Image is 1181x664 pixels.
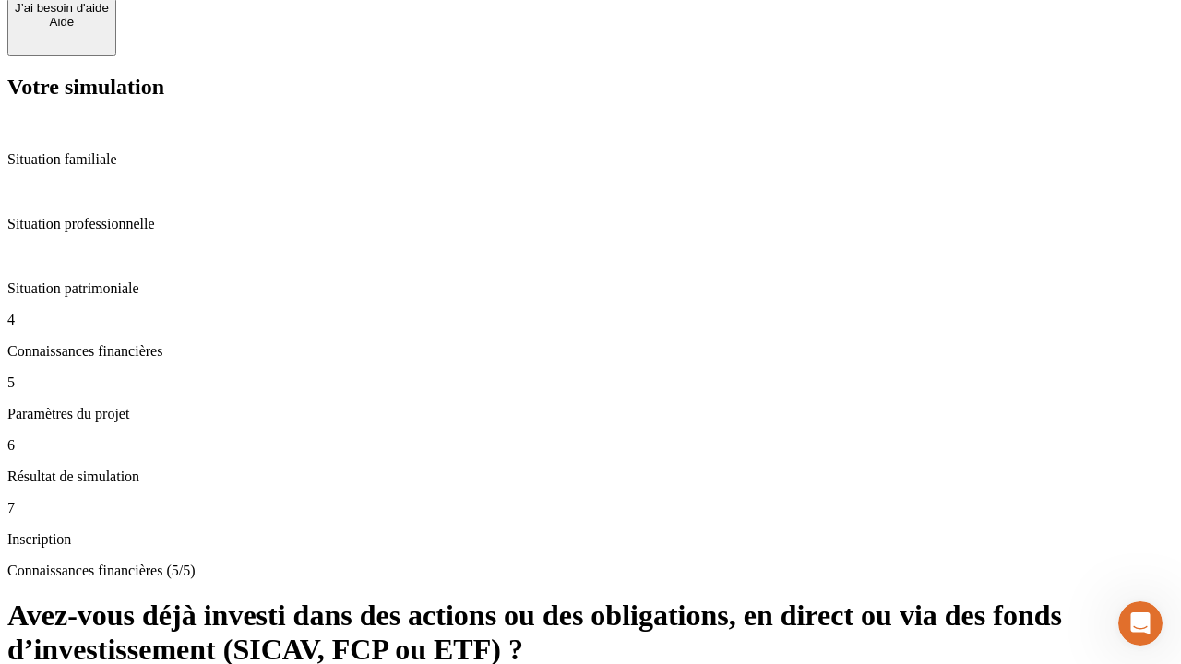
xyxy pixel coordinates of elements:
p: 6 [7,437,1174,454]
p: Résultat de simulation [7,468,1174,485]
p: Paramètres du projet [7,406,1174,422]
iframe: Intercom live chat [1118,601,1163,646]
h2: Votre simulation [7,75,1174,100]
p: 7 [7,500,1174,516]
p: Situation patrimoniale [7,280,1174,297]
p: 5 [7,374,1174,391]
p: Connaissances financières (5/5) [7,563,1174,579]
div: Aide [15,15,109,29]
div: J’ai besoin d'aide [15,1,109,15]
p: Connaissances financières [7,343,1174,360]
p: Situation familiale [7,151,1174,168]
p: Inscription [7,531,1174,548]
p: 4 [7,312,1174,328]
p: Situation professionnelle [7,216,1174,232]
